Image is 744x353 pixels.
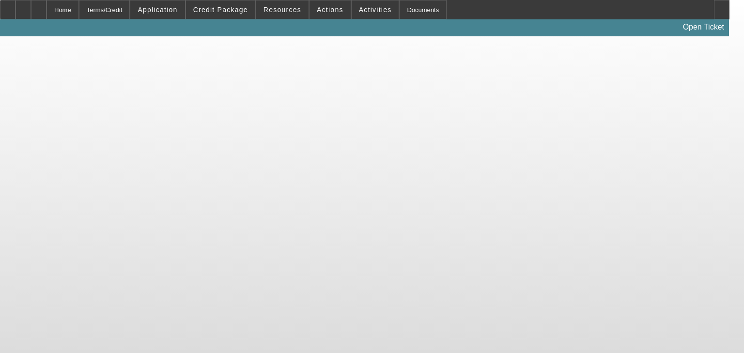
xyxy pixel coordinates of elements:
button: Activities [352,0,399,19]
button: Credit Package [186,0,255,19]
span: Activities [359,6,392,14]
span: Actions [317,6,343,14]
button: Actions [310,0,351,19]
button: Application [130,0,185,19]
span: Credit Package [193,6,248,14]
button: Resources [256,0,309,19]
span: Resources [263,6,301,14]
a: Open Ticket [679,19,728,35]
span: Application [138,6,177,14]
